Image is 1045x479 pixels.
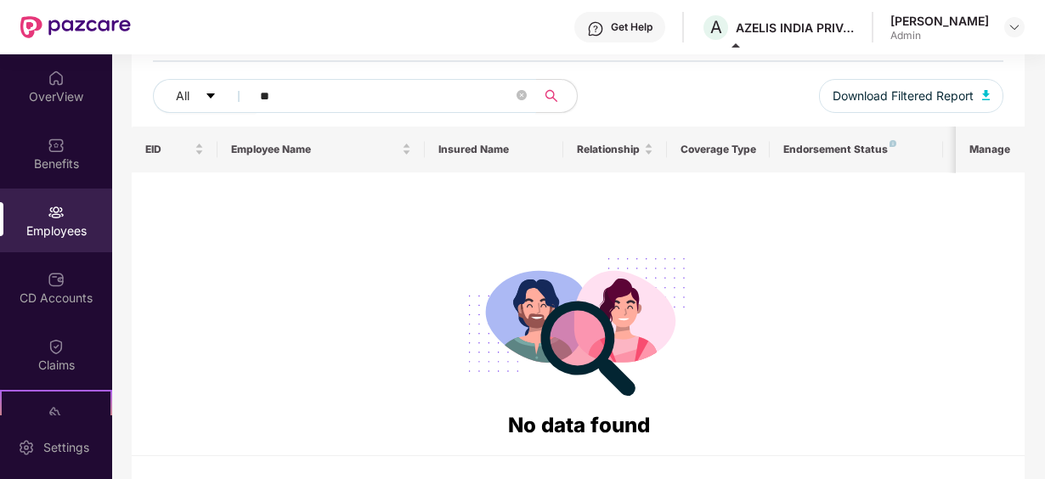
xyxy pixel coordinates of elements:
div: Admin [890,29,989,42]
th: Employee Name [217,127,425,172]
th: EID [132,127,218,172]
th: Relationship [563,127,667,172]
div: Endorsement Status [783,143,929,156]
img: svg+xml;base64,PHN2ZyBpZD0iRHJvcGRvd24tMzJ4MzIiIHhtbG5zPSJodHRwOi8vd3d3LnczLm9yZy8yMDAwL3N2ZyIgd2... [1008,20,1021,34]
img: svg+xml;base64,PHN2ZyB4bWxucz0iaHR0cDovL3d3dy53My5vcmcvMjAwMC9zdmciIHdpZHRoPSIyMSIgaGVpZ2h0PSIyMC... [48,405,65,422]
span: EID [145,143,192,156]
img: svg+xml;base64,PHN2ZyBpZD0iSGVscC0zMngzMiIgeG1sbnM9Imh0dHA6Ly93d3cudzMub3JnLzIwMDAvc3ZnIiB3aWR0aD... [587,20,604,37]
span: All [176,87,189,105]
img: svg+xml;base64,PHN2ZyBpZD0iRW1wbG95ZWVzIiB4bWxucz0iaHR0cDovL3d3dy53My5vcmcvMjAwMC9zdmciIHdpZHRoPS... [48,204,65,221]
img: svg+xml;base64,PHN2ZyBpZD0iQmVuZWZpdHMiIHhtbG5zPSJodHRwOi8vd3d3LnczLm9yZy8yMDAwL3N2ZyIgd2lkdGg9Ij... [48,137,65,154]
img: svg+xml;base64,PHN2ZyBpZD0iQ2xhaW0iIHhtbG5zPSJodHRwOi8vd3d3LnczLm9yZy8yMDAwL3N2ZyIgd2lkdGg9IjIwIi... [48,338,65,355]
img: New Pazcare Logo [20,16,131,38]
span: Employee Name [231,143,398,156]
span: search [535,89,568,103]
th: Manage [956,127,1025,172]
button: search [535,79,578,113]
span: close-circle [517,88,527,104]
span: A [710,17,722,37]
button: Download Filtered Report [819,79,1004,113]
img: svg+xml;base64,PHN2ZyB4bWxucz0iaHR0cDovL3d3dy53My5vcmcvMjAwMC9zdmciIHhtbG5zOnhsaW5rPSJodHRwOi8vd3... [982,90,991,100]
span: No data found [508,413,650,437]
img: svg+xml;base64,PHN2ZyBpZD0iQ0RfQWNjb3VudHMiIGRhdGEtbmFtZT0iQ0QgQWNjb3VudHMiIHhtbG5zPSJodHRwOi8vd3... [48,271,65,288]
img: svg+xml;base64,PHN2ZyBpZD0iU2V0dGluZy0yMHgyMCIgeG1sbnM9Imh0dHA6Ly93d3cudzMub3JnLzIwMDAvc3ZnIiB3aW... [18,439,35,456]
img: svg+xml;base64,PHN2ZyB4bWxucz0iaHR0cDovL3d3dy53My5vcmcvMjAwMC9zdmciIHdpZHRoPSIyODgiIGhlaWdodD0iMj... [456,237,701,409]
button: Allcaret-down [153,79,257,113]
span: caret-down [205,90,217,104]
div: AZELIS INDIA PRIVATE LIMITED [736,20,855,36]
span: Relationship [577,143,641,156]
th: Insured Name [425,127,563,172]
th: Coverage Type [667,127,771,172]
img: svg+xml;base64,PHN2ZyBpZD0iSG9tZSIgeG1sbnM9Imh0dHA6Ly93d3cudzMub3JnLzIwMDAvc3ZnIiB3aWR0aD0iMjAiIG... [48,70,65,87]
div: Settings [38,439,94,456]
div: Get Help [611,20,652,34]
img: svg+xml;base64,PHN2ZyB4bWxucz0iaHR0cDovL3d3dy53My5vcmcvMjAwMC9zdmciIHdpZHRoPSI4IiBoZWlnaHQ9IjgiIH... [890,140,896,147]
span: close-circle [517,90,527,100]
span: Download Filtered Report [833,87,974,105]
div: [PERSON_NAME] [890,13,989,29]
